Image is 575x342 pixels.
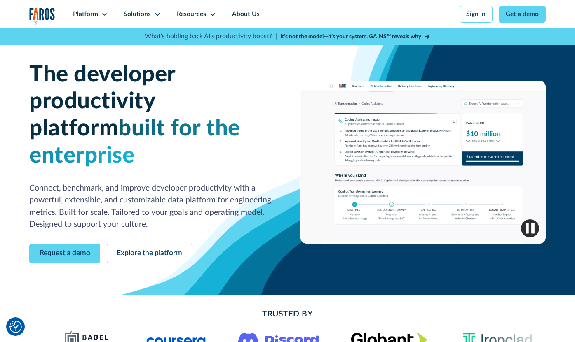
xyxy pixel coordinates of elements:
[94,308,481,320] h2: Trusted By
[29,117,240,167] span: built for the enterprise
[124,9,151,19] div: Solutions
[73,9,98,19] div: Platform
[29,244,100,263] a: Request a demo
[177,9,206,19] div: Resources
[107,244,192,263] a: Explore the platform
[29,61,275,170] h1: The developer productivity platform
[29,8,55,25] img: Logo of the analytics and reporting company Faros.
[29,8,55,25] a: home
[499,6,545,23] a: Get a demo
[9,321,22,333] button: Cookie Settings
[145,32,277,41] p: What's holding back AI's productivity boost? |
[29,182,275,230] p: Connect, benchmark, and improve developer productivity with a powerful, extensible, and customiza...
[280,33,430,41] a: It’s not the model—it’s your system. GAINS™ reveals why
[9,321,22,333] img: Revisit consent button
[460,6,493,23] a: Sign in
[280,34,421,40] strong: It’s not the model—it’s your system. GAINS™ reveals why
[521,219,539,237] img: Pause video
